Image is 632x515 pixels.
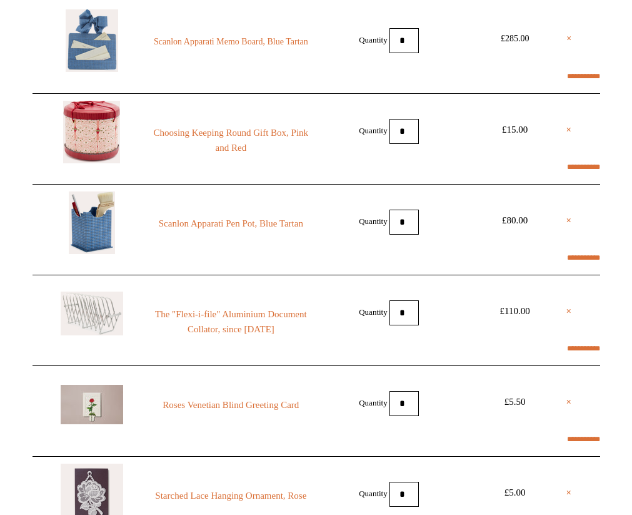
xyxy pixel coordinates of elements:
[359,216,388,225] label: Quantity
[566,122,572,137] a: ×
[487,303,543,319] div: £110.00
[566,394,572,409] a: ×
[63,101,120,163] img: Choosing Keeping Round Gift Box, Pink and Red
[487,485,543,500] div: £5.00
[146,216,316,231] a: Scanlon Apparati Pen Pot, Blue Tartan
[566,31,571,46] a: ×
[487,122,543,137] div: £15.00
[359,34,388,44] label: Quantity
[487,31,543,46] div: £285.00
[66,9,118,72] img: Scanlon Apparati Memo Board, Blue Tartan
[487,394,543,409] div: £5.50
[61,385,123,424] img: Roses Venetian Blind Greeting Card
[359,488,388,497] label: Quantity
[61,292,123,335] img: The "Flexi-i-file" Aluminium Document Collator, since 1941
[146,397,316,412] a: Roses Venetian Blind Greeting Card
[566,485,572,500] a: ×
[146,307,316,337] a: The "Flexi-i-file" Aluminium Document Collator, since [DATE]
[69,191,115,254] img: Scanlon Apparati Pen Pot, Blue Tartan
[146,488,316,503] a: Starched Lace Hanging Ornament, Rose
[487,213,543,228] div: £80.00
[146,34,316,49] a: Scanlon Apparati Memo Board, Blue Tartan
[566,303,572,319] a: ×
[359,125,388,135] label: Quantity
[359,397,388,407] label: Quantity
[359,307,388,316] label: Quantity
[566,213,572,228] a: ×
[146,125,316,155] a: Choosing Keeping Round Gift Box, Pink and Red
